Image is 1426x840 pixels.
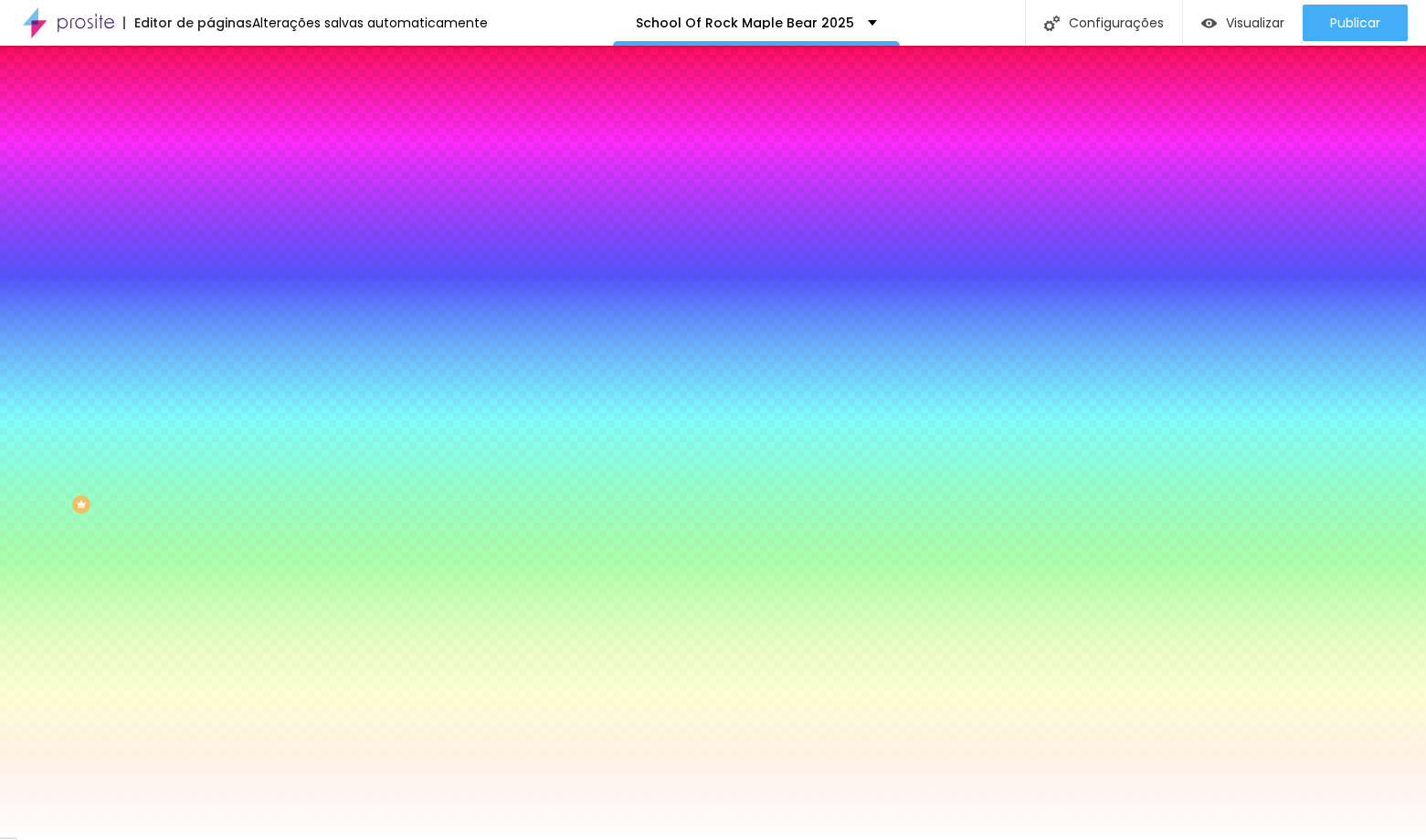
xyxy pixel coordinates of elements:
[1044,16,1060,31] img: Icone
[252,16,488,29] div: Alterações salvas automaticamente
[1183,5,1303,41] button: Visualizar
[123,16,252,29] div: Editor de páginas
[1330,16,1380,30] span: Publicar
[1226,16,1284,30] span: Visualizar
[1303,5,1408,41] button: Publicar
[636,16,854,29] p: School Of Rock Maple Bear 2025
[1201,16,1217,31] img: view-1.svg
